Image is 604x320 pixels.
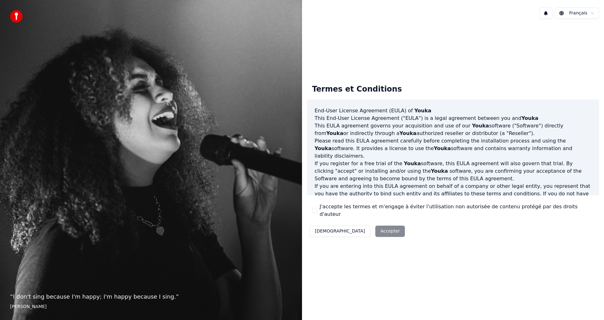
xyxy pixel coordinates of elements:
label: J'accepte les termes et m'engage à éviter l'utilisation non autorisée de contenu protégé par des ... [320,203,594,218]
span: Youka [431,168,448,174]
span: Youka [326,130,343,136]
footer: [PERSON_NAME] [10,304,292,310]
span: Youka [472,123,489,129]
p: “ I don't sing because I'm happy; I'm happy because I sing. ” [10,292,292,301]
span: Youka [404,160,421,166]
p: This EULA agreement governs your acquisition and use of our software ("Software") directly from o... [315,122,591,137]
p: If you register for a free trial of the software, this EULA agreement will also govern that trial... [315,160,591,182]
span: Youka [521,115,538,121]
img: youka [10,10,23,23]
p: If you are entering into this EULA agreement on behalf of a company or other legal entity, you re... [315,182,591,213]
h3: End-User License Agreement (EULA) of [315,107,591,115]
span: Youka [400,130,417,136]
span: Youka [315,145,332,151]
p: Please read this EULA agreement carefully before completing the installation process and using th... [315,137,591,160]
p: This End-User License Agreement ("EULA") is a legal agreement between you and [315,115,591,122]
span: Youka [434,145,451,151]
button: [DEMOGRAPHIC_DATA] [310,226,370,237]
span: Youka [414,108,431,114]
div: Termes et Conditions [307,79,407,99]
